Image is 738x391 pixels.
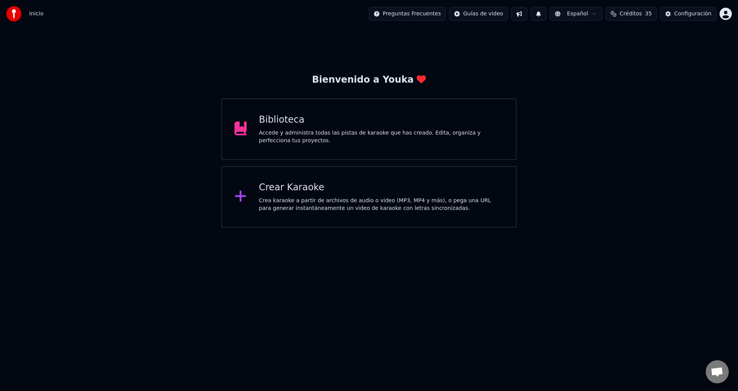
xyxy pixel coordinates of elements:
[645,10,652,18] span: 35
[29,10,43,18] span: Inicio
[259,129,504,145] div: Accede y administra todas las pistas de karaoke que has creado. Edita, organiza y perfecciona tus...
[674,10,711,18] div: Configuración
[605,7,657,21] button: Créditos35
[6,6,22,22] img: youka
[259,114,504,126] div: Biblioteca
[620,10,642,18] span: Créditos
[312,74,426,86] div: Bienvenido a Youka
[369,7,446,21] button: Preguntas Frecuentes
[660,7,716,21] button: Configuración
[449,7,508,21] button: Guías de video
[259,197,504,212] div: Crea karaoke a partir de archivos de audio o video (MP3, MP4 y más), o pega una URL para generar ...
[29,10,43,18] nav: breadcrumb
[259,181,504,194] div: Crear Karaoke
[706,360,729,383] a: Chat abierto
